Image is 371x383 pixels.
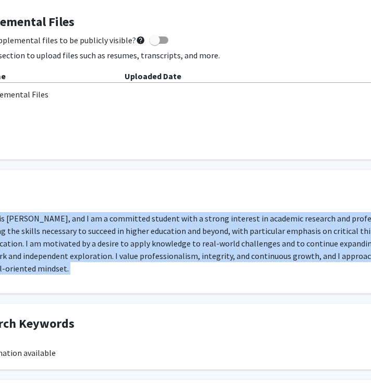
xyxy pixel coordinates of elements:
mat-icon: help [136,34,145,46]
iframe: Chat [8,336,44,375]
b: Uploaded Date [125,71,181,81]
